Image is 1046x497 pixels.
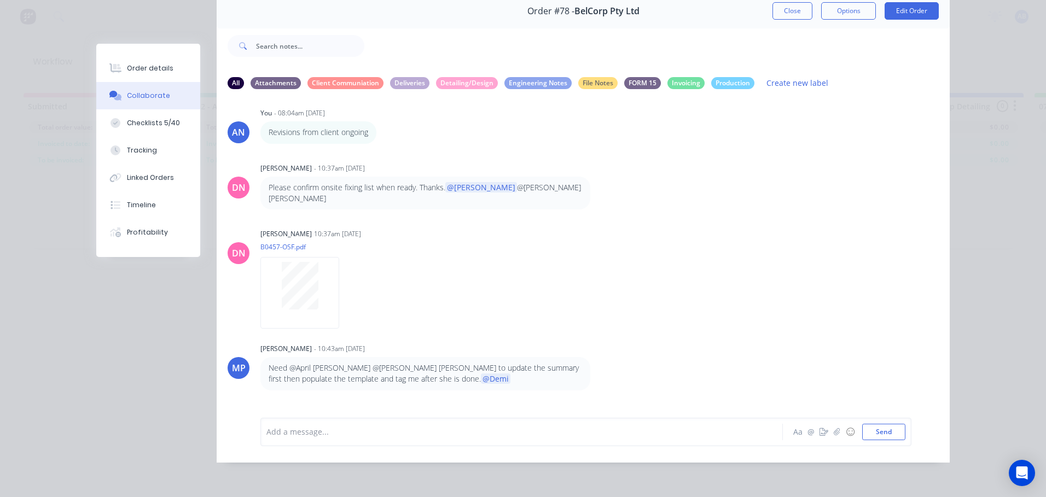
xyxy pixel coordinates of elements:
[862,424,905,440] button: Send
[232,361,246,375] div: MP
[251,77,301,89] div: Attachments
[269,182,582,204] p: Please confirm onsite fixing list when ready. Thanks. @[PERSON_NAME] [PERSON_NAME]
[578,77,618,89] div: File Notes
[232,126,245,139] div: AN
[314,344,365,354] div: - 10:43am [DATE]
[1009,460,1035,486] div: Open Intercom Messenger
[256,35,364,57] input: Search notes...
[761,75,834,90] button: Create new label
[269,362,582,385] p: Need @April [PERSON_NAME] @[PERSON_NAME] [PERSON_NAME] to update the summary first then populate ...
[791,425,804,438] button: Aa
[307,77,383,89] div: Client Communiation
[314,163,365,173] div: - 10:37am [DATE]
[127,145,157,155] div: Tracking
[127,118,180,128] div: Checklists 5/40
[96,219,200,246] button: Profitability
[96,164,200,191] button: Linked Orders
[96,191,200,219] button: Timeline
[228,77,244,89] div: All
[260,163,312,173] div: [PERSON_NAME]
[390,77,429,89] div: Deliveries
[844,425,857,438] button: ☺
[527,6,574,16] span: Order #78 -
[127,91,170,101] div: Collaborate
[711,77,754,89] div: Production
[260,344,312,354] div: [PERSON_NAME]
[260,229,312,239] div: [PERSON_NAME]
[821,2,876,20] button: Options
[127,227,168,237] div: Profitability
[885,2,939,20] button: Edit Order
[96,109,200,137] button: Checklists 5/40
[574,6,640,16] span: BelCorp Pty Ltd
[96,82,200,109] button: Collaborate
[804,425,817,438] button: @
[127,63,173,73] div: Order details
[127,200,156,210] div: Timeline
[504,77,572,89] div: Engineering Notes
[436,77,498,89] div: Detailing/Design
[260,108,272,118] div: You
[96,137,200,164] button: Tracking
[96,55,200,82] button: Order details
[269,127,368,138] p: Revisions from client ongoing
[260,242,350,252] p: B0457-OSF.pdf
[232,181,246,194] div: DN
[127,173,174,183] div: Linked Orders
[624,77,661,89] div: FORM 15
[772,2,812,20] button: Close
[274,108,325,118] div: - 08:04am [DATE]
[445,182,517,192] span: @[PERSON_NAME]
[314,229,361,239] div: 10:37am [DATE]
[667,77,705,89] div: Invoicing
[481,373,510,384] span: @Demi
[232,247,246,260] div: DN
